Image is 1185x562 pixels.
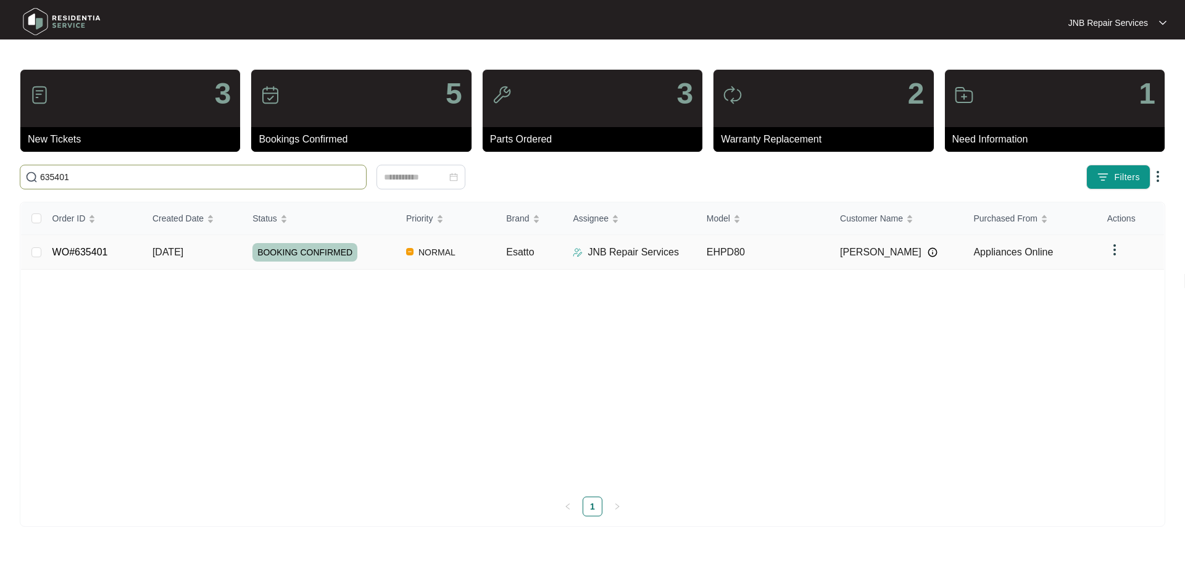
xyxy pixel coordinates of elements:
span: Status [252,212,277,225]
th: Customer Name [830,202,963,235]
span: Model [707,212,730,225]
img: icon [260,85,280,105]
li: Previous Page [558,497,578,516]
p: Parts Ordered [490,132,702,147]
img: icon [30,85,49,105]
td: EHPD80 [697,235,830,270]
img: filter icon [1097,171,1109,183]
span: Assignee [573,212,609,225]
th: Actions [1097,202,1164,235]
p: JNB Repair Services [1068,17,1148,29]
img: search-icon [25,171,38,183]
p: Bookings Confirmed [259,132,471,147]
img: Info icon [928,247,938,257]
img: dropdown arrow [1150,169,1165,184]
span: [PERSON_NAME] [840,245,921,260]
img: icon [492,85,512,105]
span: Created Date [152,212,204,225]
th: Brand [496,202,563,235]
p: JNB Repair Services [588,245,679,260]
th: Priority [396,202,496,235]
th: Status [243,202,396,235]
p: 5 [446,79,462,109]
input: Search by Order Id, Assignee Name, Customer Name, Brand and Model [40,170,361,184]
img: dropdown arrow [1159,20,1166,26]
p: 3 [215,79,231,109]
span: NORMAL [414,245,460,260]
span: [DATE] [152,247,183,257]
img: Vercel Logo [406,248,414,255]
span: Order ID [52,212,86,225]
span: Priority [406,212,433,225]
button: left [558,497,578,516]
img: dropdown arrow [1107,242,1122,257]
p: 3 [676,79,693,109]
th: Created Date [143,202,243,235]
span: Brand [506,212,529,225]
p: New Tickets [28,132,240,147]
img: icon [954,85,974,105]
li: 1 [583,497,602,516]
span: Appliances Online [973,247,1053,257]
img: Assigner Icon [573,247,583,257]
span: left [564,503,572,510]
th: Purchased From [963,202,1097,235]
span: right [613,503,621,510]
a: 1 [583,497,602,516]
span: Purchased From [973,212,1037,225]
p: Warranty Replacement [721,132,933,147]
th: Assignee [563,202,696,235]
button: right [607,497,627,516]
img: residentia service logo [19,3,105,40]
p: 2 [908,79,925,109]
p: 1 [1139,79,1155,109]
span: Esatto [506,247,534,257]
button: filter iconFilters [1086,165,1150,189]
p: Need Information [952,132,1165,147]
th: Order ID [43,202,143,235]
span: Filters [1114,171,1140,184]
span: BOOKING CONFIRMED [252,243,357,262]
li: Next Page [607,497,627,516]
img: icon [723,85,742,105]
a: WO#635401 [52,247,108,257]
th: Model [697,202,830,235]
span: Customer Name [840,212,903,225]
